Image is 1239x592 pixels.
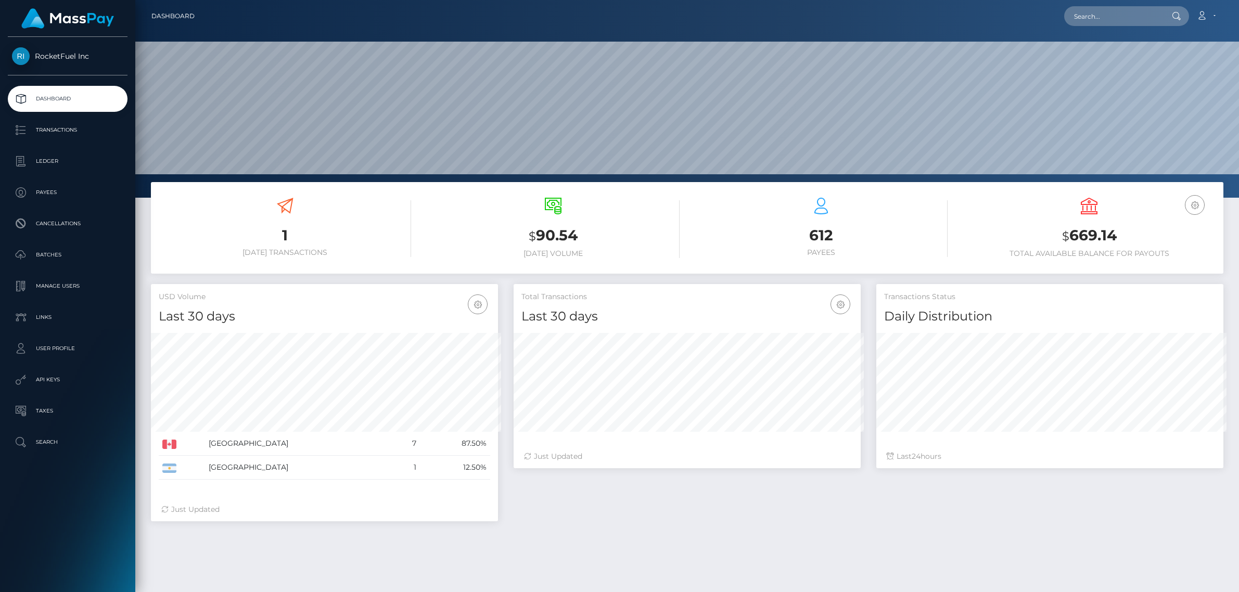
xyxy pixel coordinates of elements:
[963,225,1216,247] h3: 669.14
[151,5,195,27] a: Dashboard
[8,398,127,424] a: Taxes
[427,225,679,247] h3: 90.54
[1062,229,1069,243] small: $
[427,249,679,258] h6: [DATE] Volume
[12,91,123,107] p: Dashboard
[205,432,394,456] td: [GEOGRAPHIC_DATA]
[161,504,488,515] div: Just Updated
[521,292,853,302] h5: Total Transactions
[162,464,176,473] img: AR.png
[395,432,420,456] td: 7
[159,307,490,326] h4: Last 30 days
[205,456,394,480] td: [GEOGRAPHIC_DATA]
[887,451,1213,462] div: Last hours
[162,440,176,449] img: CA.png
[8,242,127,268] a: Batches
[8,179,127,205] a: Payees
[529,229,536,243] small: $
[8,211,127,237] a: Cancellations
[395,456,420,480] td: 1
[12,216,123,231] p: Cancellations
[159,248,411,257] h6: [DATE] Transactions
[12,434,123,450] p: Search
[8,86,127,112] a: Dashboard
[12,403,123,419] p: Taxes
[12,185,123,200] p: Payees
[12,372,123,388] p: API Keys
[12,47,30,65] img: RocketFuel Inc
[884,307,1216,326] h4: Daily Distribution
[8,273,127,299] a: Manage Users
[12,310,123,325] p: Links
[21,8,114,29] img: MassPay Logo
[8,367,127,393] a: API Keys
[159,292,490,302] h5: USD Volume
[521,307,853,326] h4: Last 30 days
[8,148,127,174] a: Ledger
[12,153,123,169] p: Ledger
[12,122,123,138] p: Transactions
[963,249,1216,258] h6: Total Available Balance for Payouts
[420,432,490,456] td: 87.50%
[159,225,411,246] h3: 1
[8,117,127,143] a: Transactions
[8,52,127,61] span: RocketFuel Inc
[8,336,127,362] a: User Profile
[912,452,921,461] span: 24
[695,248,948,257] h6: Payees
[12,341,123,356] p: User Profile
[1064,6,1162,26] input: Search...
[884,292,1216,302] h5: Transactions Status
[420,456,490,480] td: 12.50%
[695,225,948,246] h3: 612
[12,278,123,294] p: Manage Users
[8,304,127,330] a: Links
[12,247,123,263] p: Batches
[8,429,127,455] a: Search
[524,451,850,462] div: Just Updated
